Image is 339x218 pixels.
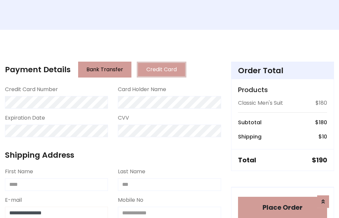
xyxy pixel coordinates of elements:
label: Expiration Date [5,114,45,122]
h4: Payment Details [5,65,71,74]
label: Credit Card Number [5,85,58,93]
label: First Name [5,168,33,176]
h5: Total [238,156,256,164]
p: Classic Men's Suit [238,99,283,107]
span: 10 [322,133,327,140]
h4: Shipping Address [5,150,221,160]
label: Card Holder Name [118,85,166,93]
button: Place Order [238,197,327,218]
h4: Order Total [238,66,327,75]
span: 180 [319,119,327,126]
p: $180 [315,99,327,107]
label: CVV [118,114,129,122]
label: E-mail [5,196,22,204]
label: Mobile No [118,196,143,204]
h6: Subtotal [238,119,262,126]
h5: Products [238,86,327,94]
h6: $ [315,119,327,126]
h5: $ [312,156,327,164]
button: Bank Transfer [78,62,131,78]
label: Last Name [118,168,145,176]
h6: $ [318,134,327,140]
span: 190 [316,155,327,165]
h6: Shipping [238,134,262,140]
button: Credit Card [137,62,186,78]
